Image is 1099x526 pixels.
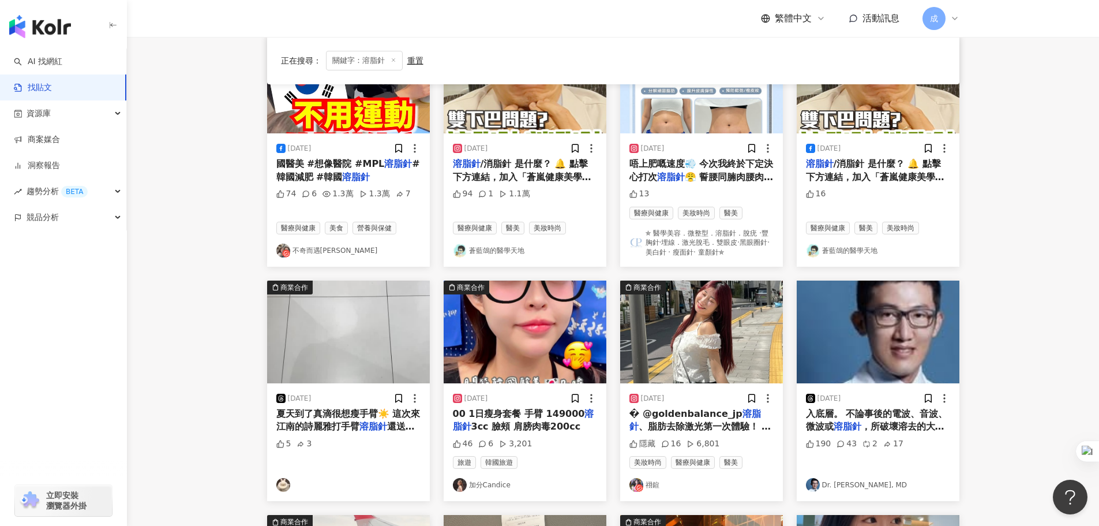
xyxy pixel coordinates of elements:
img: KOL Avatar [453,478,467,492]
div: 1.3萬 [322,188,353,200]
img: post-image [620,281,783,383]
span: rise [14,188,22,196]
div: 隱藏 [629,438,655,450]
span: #韓國減肥 #韓國 [276,158,420,182]
span: 正在搜尋 ： [281,56,321,65]
div: post-image商業合作 [620,281,783,383]
mark: 溶脂針 [834,421,861,432]
a: 洞察報告 [14,160,60,171]
div: 商業合作 [457,282,485,293]
span: 夏天到了真滴很想瘦手臂☀️ 這次來江南的詩麗雅打手臂 [276,408,421,432]
a: chrome extension立即安裝 瀏覽器外掛 [15,485,112,516]
span: 3cc 臉頰 肩膀肉毒200cc [471,421,581,432]
span: 美妝時尚 [882,222,919,234]
span: 成 [930,12,938,25]
img: post-image [444,281,606,383]
div: 13 [629,188,650,200]
div: [DATE] [464,144,488,154]
span: 國醫美 #想像醫院 #MPL [276,158,385,169]
span: 活動訊息 [862,13,899,24]
span: 醫療與健康 [629,207,673,219]
img: KOL Avatar [806,478,820,492]
div: 17 [883,438,903,450]
span: 、脂肪去除激光第一次體驗！ 都沒有 [629,421,771,445]
img: KOL Avatar [629,478,643,492]
div: [DATE] [641,394,665,404]
span: 入底層。 不論事後的電波、音波、微波或 [806,408,948,432]
span: /消脂針 是什麼？ 🔔 點擊下方連結，加入「蒼嵐健康美學」LINE官方帳號，領取不藏私減脂美肌小撇步！ [URL][PERSON_NAME][DOMAIN_NAME] 或輸入ID加好友：@azu... [453,158,597,337]
div: 94 [453,188,473,200]
span: 唔上肥嘅速度💨 今次我終於下定決心打次 [629,158,774,182]
div: post-image商業合作 [267,281,430,383]
span: 美妝時尚 [678,207,715,219]
span: 關鍵字：溶脂針 [326,51,403,70]
a: 找貼文 [14,82,52,94]
div: 1.3萬 [359,188,390,200]
span: 醫美 [501,222,524,234]
div: [DATE] [817,144,841,154]
mark: 溶脂針 [342,171,370,182]
div: 商業合作 [280,282,308,293]
div: [DATE] [288,394,312,404]
img: post-image [267,281,430,383]
div: 5 [276,438,291,450]
img: KOL Avatar [629,236,643,250]
img: logo [9,15,71,38]
img: KOL Avatar [806,244,820,258]
div: 7 [396,188,411,200]
iframe: Help Scout Beacon - Open [1053,480,1087,514]
div: 74 [276,188,297,200]
div: 6 [478,438,493,450]
a: searchAI 找網紅 [14,56,62,68]
a: KOL Avatar蒼藍鴿的醫學天地 [806,244,950,258]
div: 6 [302,188,317,200]
img: KOL Avatar [276,478,290,492]
span: 競品分析 [27,204,59,230]
span: 00 1日瘦身套餐 手臂 149000 [453,408,585,419]
span: 營養與保健 [352,222,396,234]
a: KOL Avatar不奇而遇[PERSON_NAME] [276,244,421,258]
mark: 溶脂針 [453,158,481,169]
span: 立即安裝 瀏覽器外掛 [46,490,87,511]
span: 韓國旅遊 [481,456,517,469]
a: KOL Avatar加分Candice [453,478,597,492]
div: 3,201 [499,438,532,450]
img: post-image [797,281,959,383]
span: � @goldenbalance_jp [629,408,742,419]
div: 46 [453,438,473,450]
img: KOL Avatar [453,244,467,258]
span: /消脂針 是什麼？ 🔔 點擊下方連結，加入「蒼嵐健康美學」LINE官方帳號，領取不藏私減脂美肌小撇步！ [URL][PERSON_NAME][DOMAIN_NAME] 或輸入ID加好友：@azu... [806,158,950,337]
div: 商業合作 [633,282,661,293]
span: 美食 [325,222,348,234]
img: chrome extension [18,491,41,510]
span: 醫美 [854,222,877,234]
div: 1 [478,188,493,200]
div: 1.1萬 [499,188,530,200]
mark: 溶脂針 [806,158,834,169]
div: 190 [806,438,831,450]
span: 醫療與健康 [276,222,320,234]
a: KOL Avatar✯ 醫學美容．微整型．溶脂針．脫疣 ·豐胸針·埋線．激光脫毛．雙眼皮·黑眼圈針·美白針 · 瘦面針· 童顏針✯ [629,229,774,258]
span: 繁體中文 [775,12,812,25]
mark: 溶脂針 [657,171,685,182]
span: 醫療與健康 [671,456,715,469]
div: 6,801 [687,438,719,450]
mark: 溶脂針 [384,158,412,169]
div: [DATE] [817,394,841,404]
div: BETA [61,186,88,197]
div: [DATE] [641,144,665,154]
span: 美妝時尚 [529,222,566,234]
mark: 溶脂針 [629,408,761,432]
div: 16 [806,188,826,200]
div: 重置 [407,56,423,65]
a: KOL AvatarDr. [PERSON_NAME], MD [806,478,950,492]
div: 16 [661,438,681,450]
span: 醫美 [719,456,742,469]
span: 醫美 [719,207,742,219]
mark: 溶脂針 [359,421,387,432]
span: 醫療與健康 [453,222,497,234]
img: KOL Avatar [276,244,290,258]
div: [DATE] [464,394,488,404]
a: KOL Avatar蒼藍鴿的醫學天地 [453,244,597,258]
